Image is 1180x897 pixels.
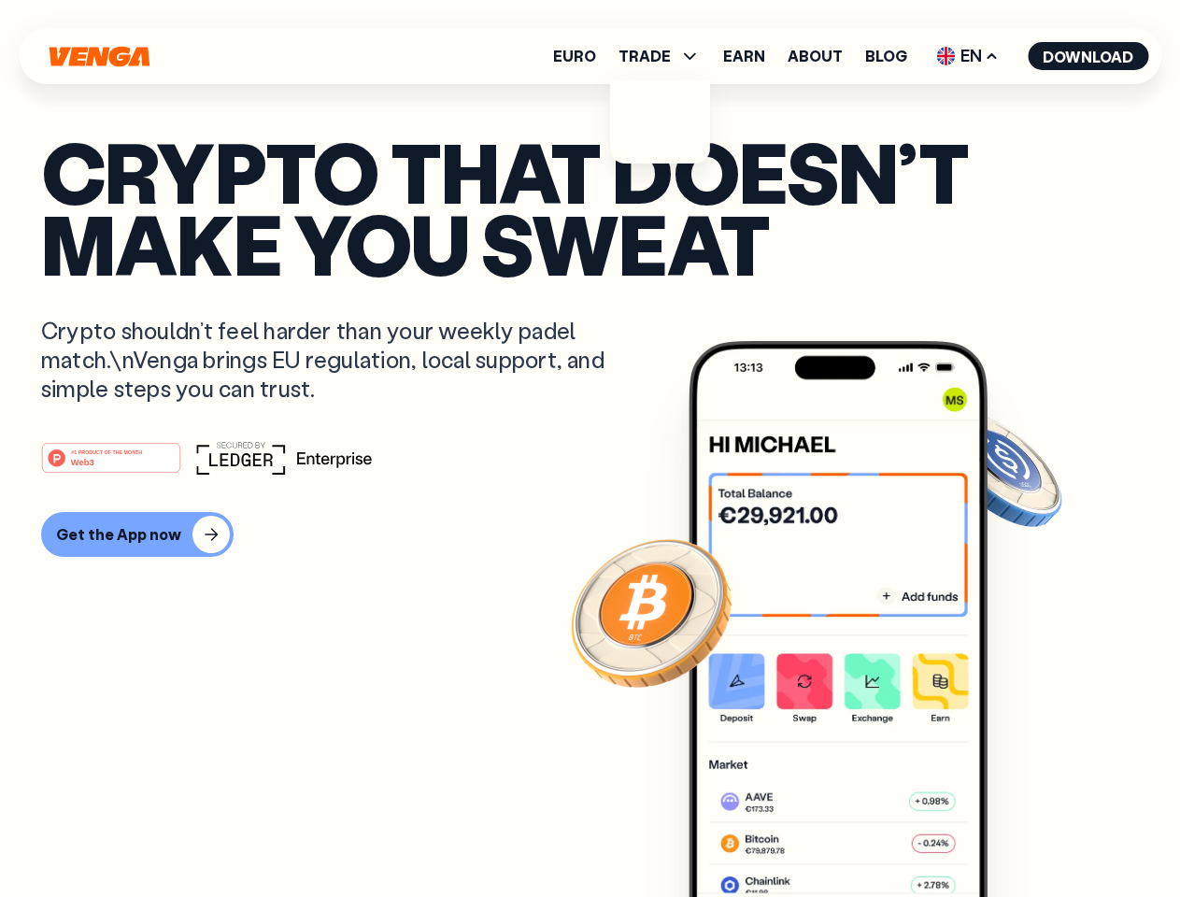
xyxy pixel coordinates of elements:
[930,41,1005,71] span: EN
[788,49,843,64] a: About
[1028,42,1148,70] button: Download
[41,512,1139,557] a: Get the App now
[553,49,596,64] a: Euro
[618,45,701,67] span: TRADE
[41,512,234,557] button: Get the App now
[56,525,181,544] div: Get the App now
[567,528,735,696] img: Bitcoin
[936,47,955,65] img: flag-uk
[931,402,1066,536] img: USDC coin
[41,316,632,404] p: Crypto shouldn’t feel harder than your weekly padel match.\nVenga brings EU regulation, local sup...
[618,49,671,64] span: TRADE
[47,46,151,67] svg: Home
[41,135,1139,278] p: Crypto that doesn’t make you sweat
[71,456,94,466] tspan: Web3
[723,49,765,64] a: Earn
[41,453,181,477] a: #1 PRODUCT OF THE MONTHWeb3
[865,49,907,64] a: Blog
[71,448,142,454] tspan: #1 PRODUCT OF THE MONTH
